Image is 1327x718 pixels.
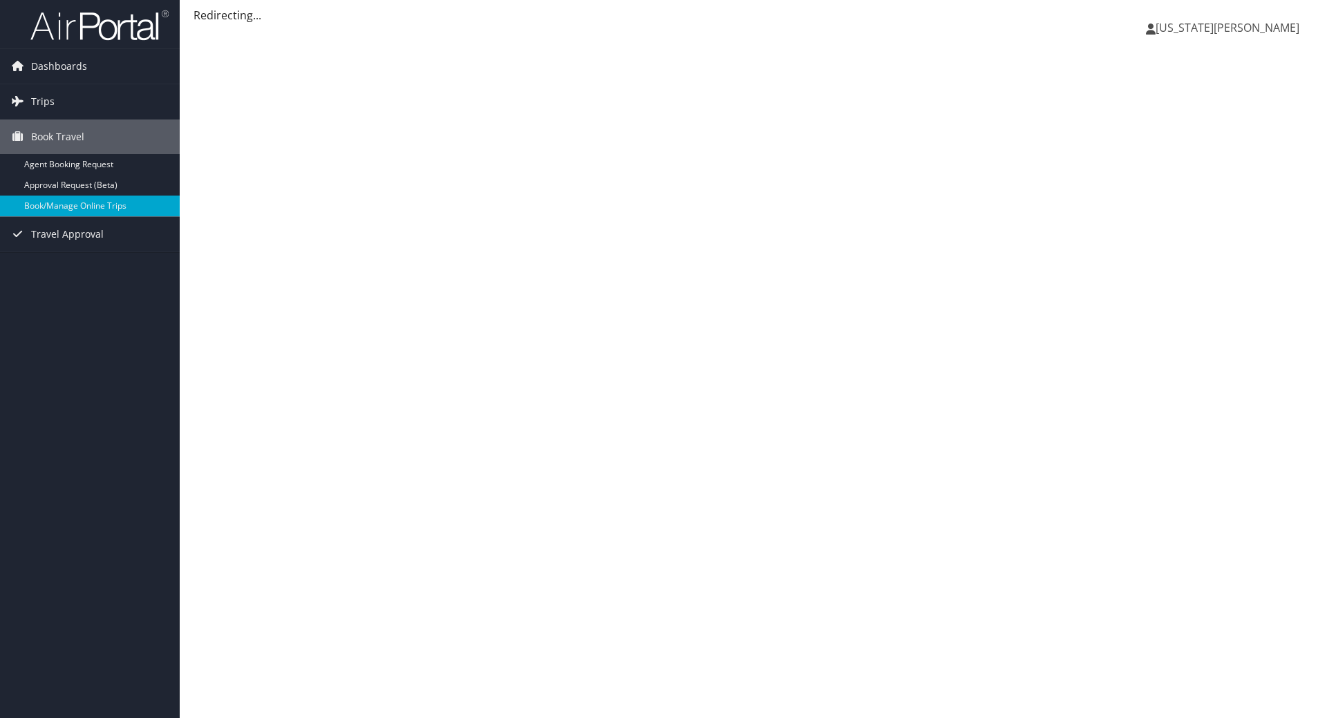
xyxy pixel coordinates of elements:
img: airportal-logo.png [30,9,169,41]
span: Travel Approval [31,217,104,252]
span: Book Travel [31,120,84,154]
span: [US_STATE][PERSON_NAME] [1156,20,1299,35]
span: Dashboards [31,49,87,84]
span: Trips [31,84,55,119]
div: Redirecting... [194,7,1313,23]
a: [US_STATE][PERSON_NAME] [1146,7,1313,48]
